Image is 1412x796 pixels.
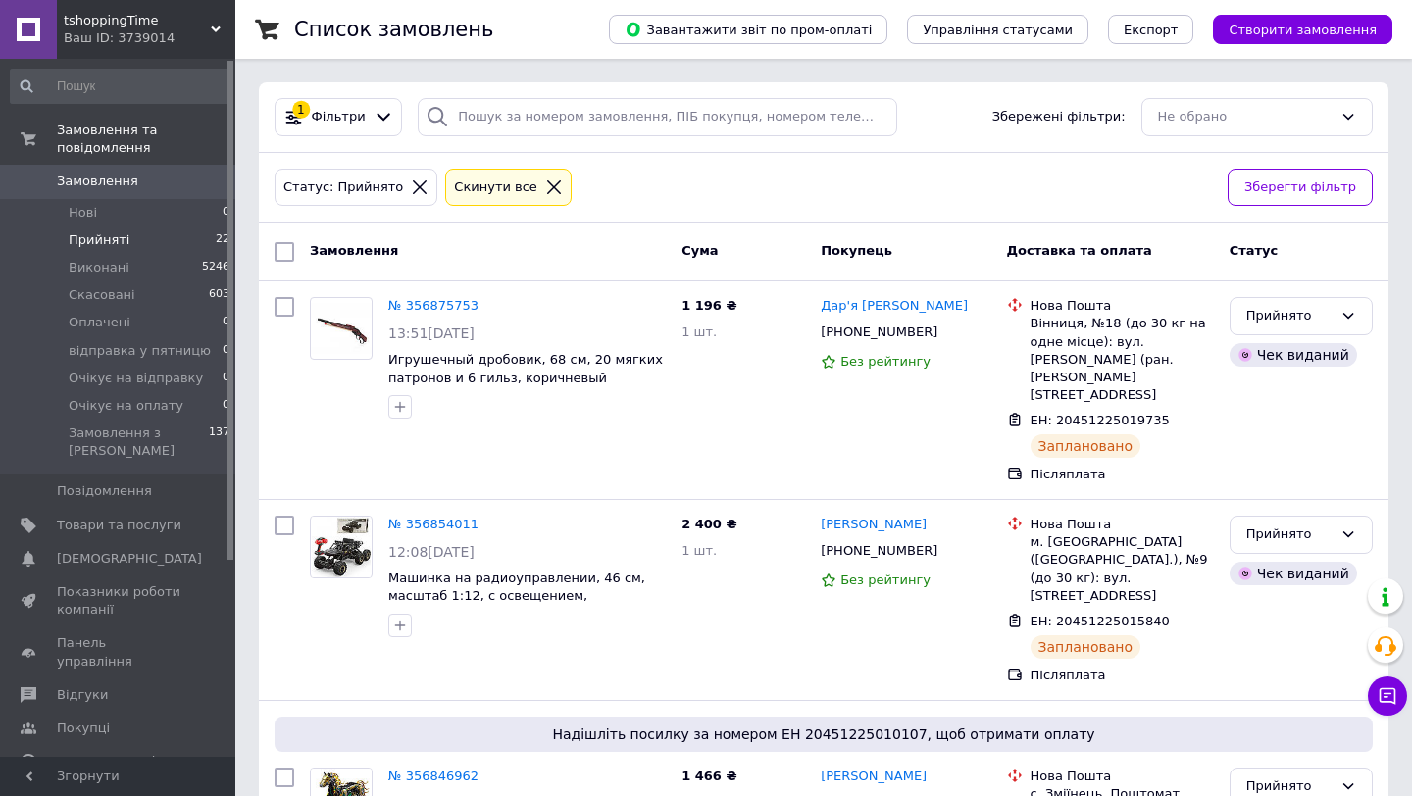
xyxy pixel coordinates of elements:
[1031,516,1214,533] div: Нова Пошта
[1368,676,1407,716] button: Чат з покупцем
[1031,413,1170,427] span: ЕН: 20451225019735
[69,231,129,249] span: Прийняті
[310,243,398,258] span: Замовлення
[609,15,887,44] button: Завантажити звіт по пром-оплаті
[69,424,209,460] span: Замовлення з [PERSON_NAME]
[1213,15,1392,44] button: Створити замовлення
[992,108,1126,126] span: Збережені фільтри:
[311,303,372,353] img: Фото товару
[840,354,931,369] span: Без рейтингу
[1031,434,1141,458] div: Заплановано
[223,397,229,415] span: 0
[1230,343,1357,367] div: Чек виданий
[821,516,927,534] a: [PERSON_NAME]
[69,370,203,387] span: Очікує на відправку
[1246,306,1333,326] div: Прийнято
[817,320,941,345] div: [PHONE_NUMBER]
[923,23,1073,37] span: Управління статусами
[681,769,736,783] span: 1 466 ₴
[57,753,163,771] span: Каталог ProSale
[216,231,229,249] span: 22
[57,122,235,157] span: Замовлення та повідомлення
[388,298,479,313] a: № 356875753
[69,204,97,222] span: Нові
[1246,524,1333,545] div: Прийнято
[1031,667,1214,684] div: Післяплата
[625,21,872,38] span: Завантажити звіт по пром-оплаті
[223,314,229,331] span: 0
[57,634,181,670] span: Панель управління
[821,243,892,258] span: Покупець
[282,724,1365,744] span: Надішліть посилку за номером ЕН 20451225010107, щоб отримати оплату
[1007,243,1152,258] span: Доставка та оплата
[64,12,211,29] span: tshoppingTime
[312,517,370,577] img: Фото товару
[1031,297,1214,315] div: Нова Пошта
[388,517,479,531] a: № 356854011
[840,572,931,587] span: Без рейтингу
[821,768,927,786] a: [PERSON_NAME]
[223,342,229,360] span: 0
[1230,243,1279,258] span: Статус
[209,424,229,460] span: 137
[1031,533,1214,605] div: м. [GEOGRAPHIC_DATA] ([GEOGRAPHIC_DATA].), №9 (до 30 кг): вул. [STREET_ADDRESS]
[312,108,366,126] span: Фільтри
[57,686,108,704] span: Відгуки
[1031,635,1141,659] div: Заплановано
[388,352,663,385] a: Игрушечный дробовик, 68 см, 20 мягких патронов и 6 гильз, коричневый
[1031,614,1170,628] span: ЕН: 20451225015840
[388,325,475,341] span: 13:51[DATE]
[57,720,110,737] span: Покупці
[681,543,717,558] span: 1 шт.
[223,204,229,222] span: 0
[681,298,736,313] span: 1 196 ₴
[1031,466,1214,483] div: Післяплата
[57,173,138,190] span: Замовлення
[1031,315,1214,404] div: Вінниця, №18 (до 30 кг на одне місце): вул. [PERSON_NAME] (ран. [PERSON_NAME][STREET_ADDRESS]
[69,397,183,415] span: Очікує на оплату
[202,259,229,276] span: 5246
[69,342,211,360] span: відправка у пятницю
[294,18,493,41] h1: Список замовлень
[57,517,181,534] span: Товари та послуги
[223,370,229,387] span: 0
[388,769,479,783] a: № 356846962
[1228,169,1373,207] button: Зберегти фільтр
[1108,15,1194,44] button: Експорт
[1244,177,1356,198] span: Зберегти фільтр
[388,571,645,622] a: Машинка на радиоуправлении, 46 см, масштаб 1:12, с освещением, аккумуляторная, Black
[681,243,718,258] span: Cума
[69,314,130,331] span: Оплачені
[388,544,475,560] span: 12:08[DATE]
[64,29,235,47] div: Ваш ID: 3739014
[418,98,897,136] input: Пошук за номером замовлення, ПІБ покупця, номером телефону, Email, номером накладної
[57,482,152,500] span: Повідомлення
[57,550,202,568] span: [DEMOGRAPHIC_DATA]
[69,286,135,304] span: Скасовані
[1230,562,1357,585] div: Чек виданий
[1193,22,1392,36] a: Створити замовлення
[10,69,231,104] input: Пошук
[57,583,181,619] span: Показники роботи компанії
[1124,23,1179,37] span: Експорт
[1158,107,1333,127] div: Не обрано
[69,259,129,276] span: Виконані
[681,517,736,531] span: 2 400 ₴
[310,516,373,578] a: Фото товару
[310,297,373,360] a: Фото товару
[907,15,1088,44] button: Управління статусами
[450,177,541,198] div: Cкинути все
[1229,23,1377,37] span: Створити замовлення
[681,324,717,339] span: 1 шт.
[1031,768,1214,785] div: Нова Пошта
[821,297,968,316] a: Дар'я [PERSON_NAME]
[817,538,941,564] div: [PHONE_NUMBER]
[292,101,310,119] div: 1
[209,286,229,304] span: 603
[279,177,407,198] div: Статус: Прийнято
